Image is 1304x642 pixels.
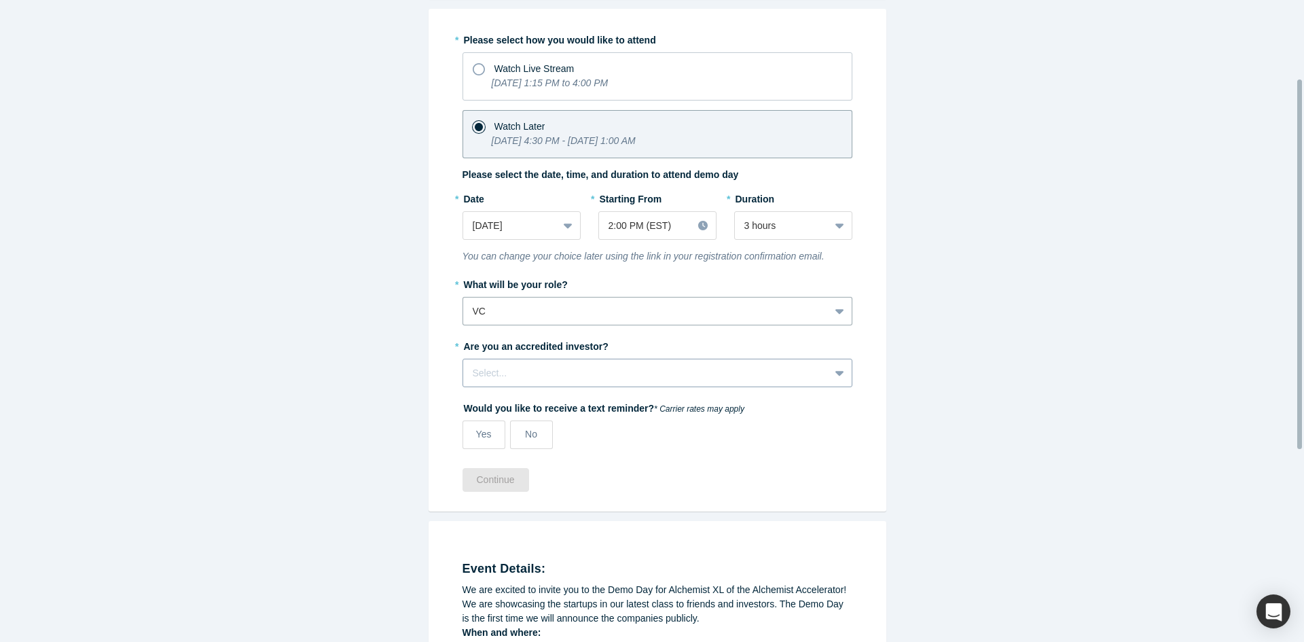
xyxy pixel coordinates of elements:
span: Watch Later [494,121,545,132]
strong: When and where: [463,627,541,638]
label: Are you an accredited investor? [463,335,852,354]
i: [DATE] 1:15 PM to 4:00 PM [492,77,609,88]
div: We are showcasing the startups in our latest class to friends and investors. The Demo Day is the ... [463,597,852,626]
label: Starting From [598,188,662,207]
label: Please select the date, time, and duration to attend demo day [463,168,739,182]
i: You can change your choice later using the link in your registration confirmation email. [463,251,825,262]
strong: Event Details: [463,562,546,575]
label: Date [463,188,581,207]
label: What will be your role? [463,273,852,292]
span: Yes [476,429,492,440]
span: No [525,429,537,440]
i: [DATE] 4:30 PM - [DATE] 1:00 AM [492,135,636,146]
label: Duration [734,188,852,207]
div: We are excited to invite you to the Demo Day for Alchemist XL of the Alchemist Accelerator! [463,583,852,597]
label: Please select how you would like to attend [463,29,852,48]
button: Continue [463,468,529,492]
label: Would you like to receive a text reminder? [463,397,852,416]
span: Watch Live Stream [494,63,575,74]
div: Select... [473,366,820,380]
em: * Carrier rates may apply [654,404,744,414]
